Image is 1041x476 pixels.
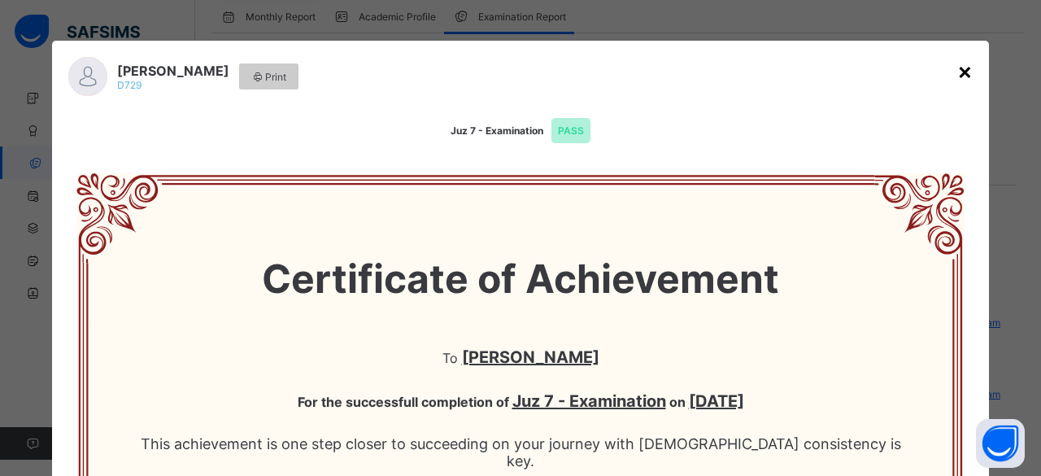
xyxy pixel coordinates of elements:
span: Print [251,71,286,83]
b: [DATE] [689,391,744,411]
b: [PERSON_NAME] [462,347,599,367]
b: Juz 7 - Examination [512,391,666,411]
span: [PERSON_NAME] [117,63,229,79]
span: To [125,335,916,379]
div: × [957,57,973,85]
span: Juz 7 - Examination [451,124,590,137]
span: Certificate of Achievement [125,222,916,335]
span: For the successfull completion of on [125,379,916,423]
button: Open asap [976,419,1025,468]
span: PASS [551,118,590,143]
span: D729 [117,79,142,91]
